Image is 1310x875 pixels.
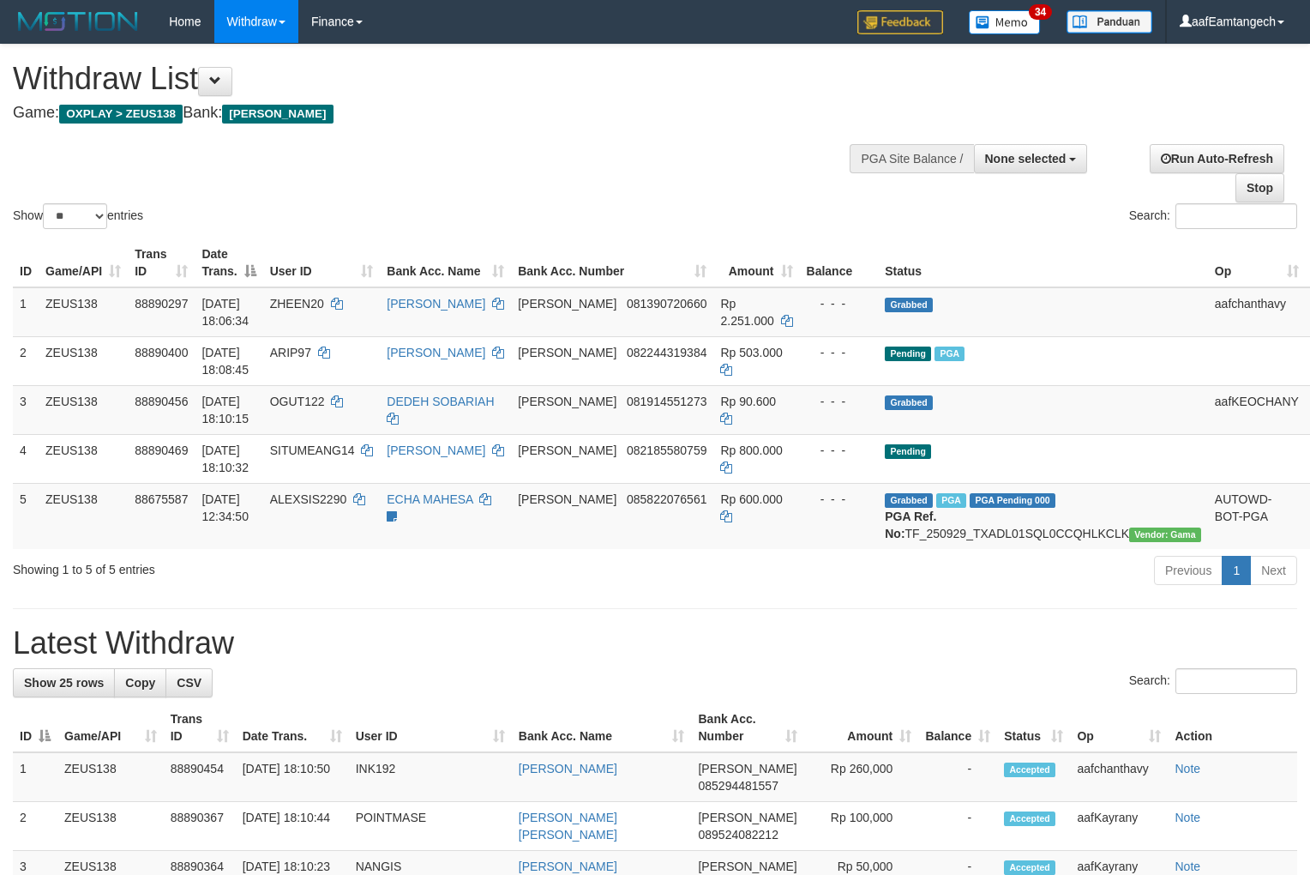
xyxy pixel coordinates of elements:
[1070,802,1168,851] td: aafKayrany
[918,703,997,752] th: Balance: activate to sort column ascending
[720,492,782,506] span: Rp 600.000
[387,444,485,457] a: [PERSON_NAME]
[1208,287,1306,337] td: aafchanthavy
[135,492,188,506] span: 88675587
[1154,556,1223,585] a: Previous
[804,802,919,851] td: Rp 100,000
[804,752,919,802] td: Rp 260,000
[387,492,472,506] a: ECHA MAHESA
[518,297,616,311] span: [PERSON_NAME]
[691,703,803,752] th: Bank Acc. Number: activate to sort column ascending
[13,9,143,34] img: MOTION_logo.png
[13,203,143,229] label: Show entries
[885,347,931,361] span: Pending
[59,105,183,124] span: OXPLAY > ZEUS138
[850,144,973,173] div: PGA Site Balance /
[270,346,311,359] span: ARIP97
[1175,811,1200,824] a: Note
[164,802,236,851] td: 88890367
[720,346,782,359] span: Rp 503.000
[807,442,872,459] div: - - -
[885,298,933,312] span: Grabbed
[698,779,778,793] span: Copy 085294481557 to clipboard
[1004,763,1055,777] span: Accepted
[1004,860,1055,875] span: Accepted
[1150,144,1284,173] a: Run Auto-Refresh
[43,203,107,229] select: Showentries
[387,346,485,359] a: [PERSON_NAME]
[114,668,166,697] a: Copy
[627,444,706,457] span: Copy 082185580759 to clipboard
[236,703,349,752] th: Date Trans.: activate to sort column ascending
[1175,860,1200,873] a: Note
[13,703,57,752] th: ID: activate to sort column descending
[13,62,856,96] h1: Withdraw List
[57,703,164,752] th: Game/API: activate to sort column ascending
[135,395,188,408] span: 88890456
[698,762,796,775] span: [PERSON_NAME]
[39,336,128,385] td: ZEUS138
[24,676,104,690] span: Show 25 rows
[13,802,57,851] td: 2
[1004,812,1055,826] span: Accepted
[885,493,933,508] span: Grabbed
[878,483,1208,549] td: TF_250929_TXADL01SQL0CCQHLKCLK
[128,238,195,287] th: Trans ID: activate to sort column ascending
[387,395,494,408] a: DEDEH SOBARIAH
[57,802,164,851] td: ZEUS138
[39,434,128,483] td: ZEUS138
[380,238,511,287] th: Bank Acc. Name: activate to sort column ascending
[518,395,616,408] span: [PERSON_NAME]
[627,492,706,506] span: Copy 085822076561 to clipboard
[511,238,713,287] th: Bank Acc. Number: activate to sort column ascending
[1235,173,1284,202] a: Stop
[39,483,128,549] td: ZEUS138
[13,105,856,122] h4: Game: Bank:
[1175,203,1297,229] input: Search:
[1208,483,1306,549] td: AUTOWD-BOT-PGA
[918,802,997,851] td: -
[518,444,616,457] span: [PERSON_NAME]
[878,238,1208,287] th: Status
[713,238,799,287] th: Amount: activate to sort column ascending
[270,297,324,311] span: ZHEEN20
[13,385,39,434] td: 3
[13,752,57,802] td: 1
[13,336,39,385] td: 2
[135,346,188,359] span: 88890400
[201,444,249,474] span: [DATE] 18:10:32
[270,444,355,457] span: SITUMEANG14
[164,752,236,802] td: 88890454
[1175,668,1297,694] input: Search:
[885,510,936,540] b: PGA Ref. No:
[13,626,1297,661] h1: Latest Withdraw
[177,676,201,690] span: CSV
[263,238,381,287] th: User ID: activate to sort column ascending
[164,703,236,752] th: Trans ID: activate to sort column ascending
[997,703,1070,752] th: Status: activate to sort column ascending
[627,395,706,408] span: Copy 081914551273 to clipboard
[985,152,1067,166] span: None selected
[236,752,349,802] td: [DATE] 18:10:50
[201,395,249,425] span: [DATE] 18:10:15
[807,295,872,312] div: - - -
[1168,703,1297,752] th: Action
[974,144,1088,173] button: None selected
[1175,762,1200,775] a: Note
[807,491,872,508] div: - - -
[1070,752,1168,802] td: aafchanthavy
[627,346,706,359] span: Copy 082244319384 to clipboard
[135,297,188,311] span: 88890297
[934,347,964,361] span: Marked by aafanarl
[13,287,39,337] td: 1
[349,752,512,802] td: INK192
[13,483,39,549] td: 5
[936,493,966,508] span: Marked by aafpengsreynich
[519,860,617,873] a: [PERSON_NAME]
[39,238,128,287] th: Game/API: activate to sort column ascending
[39,385,128,434] td: ZEUS138
[201,492,249,523] span: [DATE] 12:34:50
[918,752,997,802] td: -
[349,802,512,851] td: POINTMASE
[807,393,872,410] div: - - -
